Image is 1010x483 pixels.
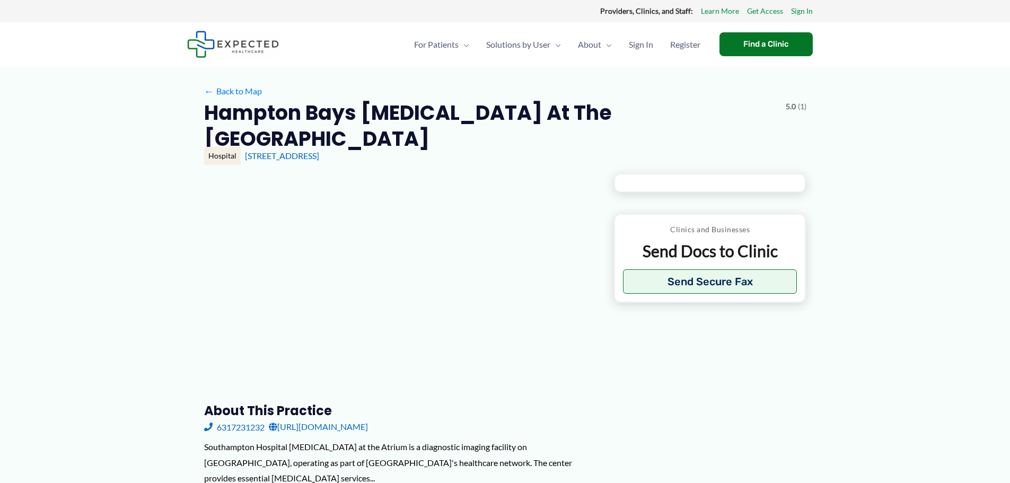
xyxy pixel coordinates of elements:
[620,26,662,63] a: Sign In
[786,100,796,113] span: 5.0
[486,26,550,63] span: Solutions by User
[187,31,279,58] img: Expected Healthcare Logo - side, dark font, small
[550,26,561,63] span: Menu Toggle
[478,26,569,63] a: Solutions by UserMenu Toggle
[719,32,813,56] a: Find a Clinic
[601,26,612,63] span: Menu Toggle
[406,26,478,63] a: For PatientsMenu Toggle
[623,241,797,261] p: Send Docs to Clinic
[701,4,739,18] a: Learn More
[670,26,700,63] span: Register
[414,26,459,63] span: For Patients
[204,83,262,99] a: ←Back to Map
[662,26,709,63] a: Register
[204,402,597,419] h3: About this practice
[791,4,813,18] a: Sign In
[629,26,653,63] span: Sign In
[459,26,469,63] span: Menu Toggle
[204,86,214,96] span: ←
[406,26,709,63] nav: Primary Site Navigation
[623,269,797,294] button: Send Secure Fax
[204,100,777,152] h2: Hampton Bays [MEDICAL_DATA] at the [GEOGRAPHIC_DATA]
[747,4,783,18] a: Get Access
[269,419,368,435] a: [URL][DOMAIN_NAME]
[623,223,797,236] p: Clinics and Businesses
[204,419,265,435] a: 6317231232
[578,26,601,63] span: About
[245,151,319,161] a: [STREET_ADDRESS]
[569,26,620,63] a: AboutMenu Toggle
[600,6,693,15] strong: Providers, Clinics, and Staff:
[204,147,241,165] div: Hospital
[798,100,806,113] span: (1)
